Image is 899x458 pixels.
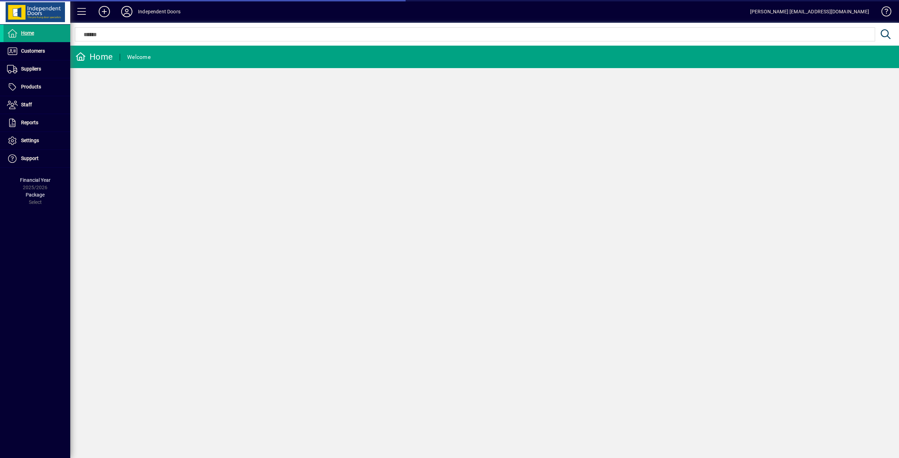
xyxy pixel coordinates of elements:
[138,6,181,17] div: Independent Doors
[4,96,70,114] a: Staff
[21,138,39,143] span: Settings
[4,42,70,60] a: Customers
[21,155,39,161] span: Support
[21,84,41,89] span: Products
[21,30,34,36] span: Home
[21,66,41,72] span: Suppliers
[4,114,70,132] a: Reports
[76,51,113,62] div: Home
[876,1,890,24] a: Knowledge Base
[21,48,45,54] span: Customers
[4,132,70,150] a: Settings
[21,102,32,107] span: Staff
[116,5,138,18] button: Profile
[4,150,70,167] a: Support
[93,5,116,18] button: Add
[4,60,70,78] a: Suppliers
[4,78,70,96] a: Products
[21,120,38,125] span: Reports
[26,192,45,198] span: Package
[750,6,869,17] div: [PERSON_NAME] [EMAIL_ADDRESS][DOMAIN_NAME]
[20,177,51,183] span: Financial Year
[127,52,151,63] div: Welcome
